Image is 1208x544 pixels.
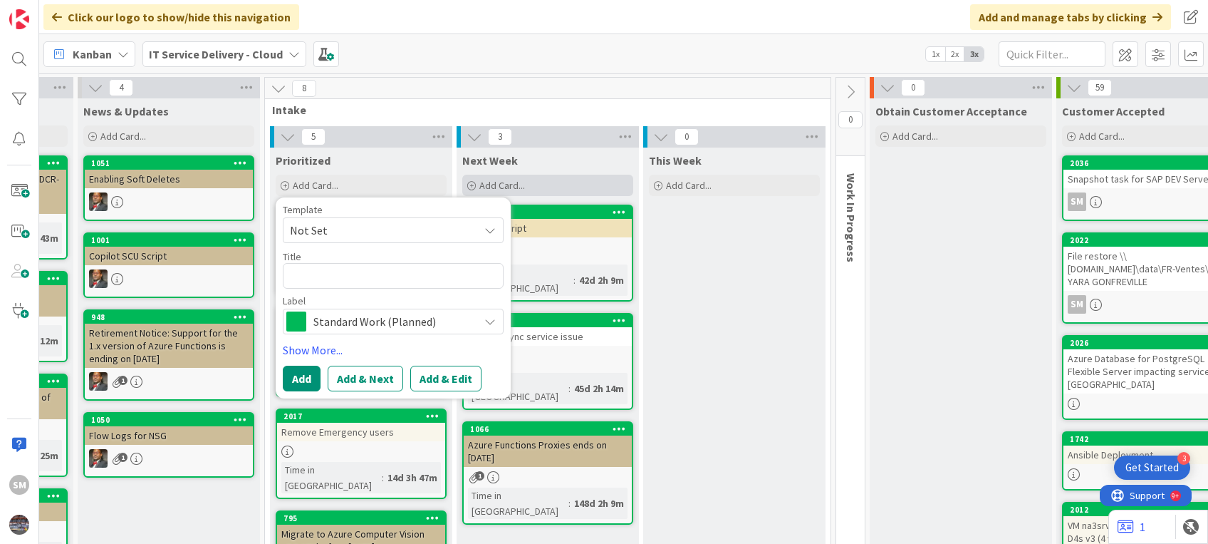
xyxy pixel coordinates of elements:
[964,47,984,61] span: 3x
[468,265,573,296] div: Time in [GEOGRAPHIC_DATA]
[1068,193,1086,211] div: SM
[571,381,628,396] div: 45d 2h 14m
[464,436,632,467] div: Azure Functions Proxies ends on [DATE]
[568,381,571,396] span: :
[970,4,1171,30] div: Add and manage tabs by clicking
[1068,295,1086,314] div: SM
[85,311,253,368] div: 948Retirement Notice: Support for the 1.x version of Azure Functions is ending on [DATE]
[462,421,633,525] a: 1066Azure Functions Proxies ends on [DATE]Time in [GEOGRAPHIC_DATA]:148d 2h 9m
[276,153,330,168] span: Prioritized
[100,130,146,143] span: Add Card...
[283,411,445,421] div: 2017
[85,234,253,247] div: 1001
[301,128,326,145] span: 5
[470,207,632,217] div: 1993
[277,410,445,423] div: 2017
[875,104,1027,118] span: Obtain Customer Acceptance
[281,462,382,493] div: Time in [GEOGRAPHIC_DATA]
[293,179,338,192] span: Add Card...
[468,488,568,519] div: Time in [GEOGRAPHIC_DATA]
[568,496,571,511] span: :
[475,471,484,481] span: 1
[1079,130,1125,143] span: Add Card...
[118,376,127,385] span: 1
[283,342,504,359] a: Show More...
[1118,518,1145,535] a: 1
[649,153,702,168] span: This Week
[464,423,632,436] div: 1066
[462,205,633,302] a: 1993Ansible scriptDSTime in [GEOGRAPHIC_DATA]:42d 2h 9m
[85,324,253,368] div: Retirement Notice: Support for the 1.x version of Azure Functions is ending on [DATE]
[470,424,632,434] div: 1066
[1062,104,1165,118] span: Customer Accepted
[277,423,445,441] div: Remove Emergency users
[85,311,253,324] div: 948
[149,47,283,61] b: IT Service Delivery - Cloud
[83,104,169,118] span: News & Updates
[479,179,525,192] span: Add Card...
[89,193,108,211] img: DP
[576,272,628,288] div: 42d 2h 9m
[91,235,253,245] div: 1001
[462,153,518,168] span: Next Week
[464,423,632,467] div: 1066Azure Functions Proxies ends on [DATE]
[892,130,938,143] span: Add Card...
[573,272,576,288] span: :
[1177,452,1190,465] div: 3
[464,242,632,260] div: DS
[945,47,964,61] span: 2x
[464,327,632,346] div: storage sync service issue
[468,373,568,404] div: Time in [GEOGRAPHIC_DATA]
[83,309,254,401] a: 948Retirement Notice: Support for the 1.x version of Azure Functions is ending on [DATE]DP
[464,219,632,237] div: Ansible script
[83,412,254,478] a: 1050Flow Logs for NSGDP
[89,372,108,391] img: DP
[410,366,481,391] button: Add & Edit
[313,312,472,332] span: Standard Work (Planned)
[85,170,253,188] div: Enabling Soft Deletes
[276,409,447,499] a: 2017Remove Emergency usersTime in [GEOGRAPHIC_DATA]:14d 3h 47m
[91,158,253,168] div: 1051
[328,366,403,391] button: Add & Next
[272,103,813,117] span: Intake
[464,314,632,346] div: 1978storage sync service issue
[85,247,253,265] div: Copilot SCU Script
[277,410,445,441] div: 2017Remove Emergency users
[1125,461,1179,475] div: Get Started
[85,234,253,265] div: 1001Copilot SCU Script
[571,496,628,511] div: 148d 2h 9m
[382,470,384,486] span: :
[283,513,445,523] div: 795
[488,128,512,145] span: 3
[926,47,945,61] span: 1x
[72,6,79,17] div: 9+
[838,111,863,128] span: 0
[85,372,253,391] div: DP
[9,515,29,535] img: avatar
[283,366,321,391] button: Add
[292,80,316,97] span: 8
[1088,79,1112,96] span: 59
[462,313,633,410] a: 1978storage sync service issueDSTime in [GEOGRAPHIC_DATA]:45d 2h 14m
[464,206,632,237] div: 1993Ansible script
[464,314,632,327] div: 1978
[384,470,441,486] div: 14d 3h 47m
[109,79,133,96] span: 4
[9,475,29,495] div: SM
[675,128,699,145] span: 0
[85,426,253,445] div: Flow Logs for NSG
[85,414,253,445] div: 1050Flow Logs for NSG
[277,512,445,525] div: 795
[91,415,253,425] div: 1050
[901,79,925,96] span: 0
[464,206,632,219] div: 1993
[85,193,253,211] div: DP
[85,157,253,188] div: 1051Enabling Soft Deletes
[85,449,253,468] div: DP
[999,41,1105,67] input: Quick Filter...
[844,173,858,262] span: Work In Progress
[290,221,468,240] span: Not Set
[73,46,112,63] span: Kanban
[43,4,299,30] div: Click our logo to show/hide this navigation
[283,250,301,263] label: Title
